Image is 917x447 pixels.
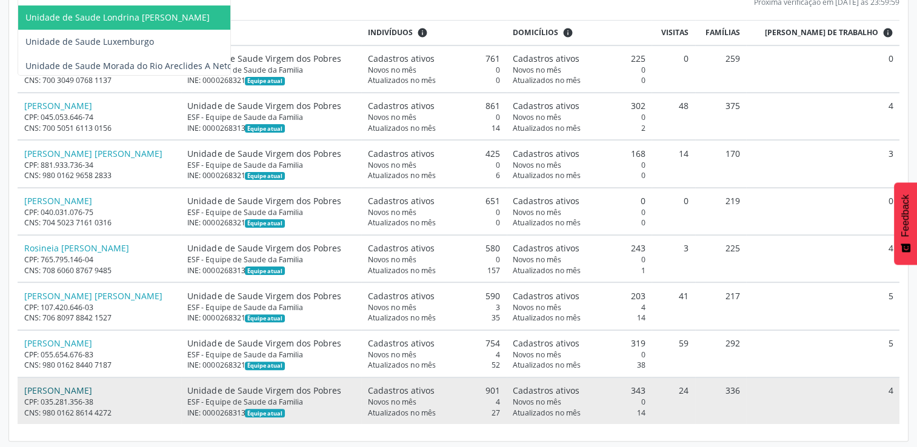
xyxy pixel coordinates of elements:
[187,75,355,85] div: INE: 0000268321
[765,27,878,38] span: [PERSON_NAME] de trabalho
[513,408,645,418] div: 14
[187,99,355,112] div: Unidade de Saude Virgem dos Pobres
[245,124,284,133] span: Esta é a equipe atual deste Agente
[513,217,645,228] div: 0
[652,377,695,424] td: 24
[187,207,355,217] div: ESF - Equipe de Saude da Familia
[513,147,579,160] span: Cadastros ativos
[368,337,435,349] span: Cadastros ativos
[652,188,695,235] td: 0
[187,65,355,75] div: ESF - Equipe de Saude da Familia
[368,242,501,254] div: 580
[187,397,355,407] div: ESF - Equipe de Saude da Familia
[368,207,501,217] div: 0
[368,112,416,122] span: Novos no mês
[24,254,175,265] div: CPF: 765.795.146-04
[368,52,501,65] div: 761
[513,52,579,65] span: Cadastros ativos
[513,265,581,276] span: Atualizados no mês
[513,147,645,160] div: 168
[24,290,162,302] a: [PERSON_NAME] [PERSON_NAME]
[368,349,501,360] div: 4
[24,207,175,217] div: CPF: 040.031.076-75
[746,377,899,424] td: 4
[900,194,911,237] span: Feedback
[513,194,579,207] span: Cadastros ativos
[187,170,355,180] div: INE: 0000268321
[368,242,435,254] span: Cadastros ativos
[513,207,645,217] div: 0
[695,377,747,424] td: 336
[695,330,747,377] td: 292
[368,194,435,207] span: Cadastros ativos
[25,60,232,71] span: Unidade de Saude Morada do Rio Areclides A Neto
[187,265,355,276] div: INE: 0000268313
[652,45,695,93] td: 0
[513,160,645,170] div: 0
[24,360,175,370] div: CNS: 980 0162 8440 7187
[187,302,355,313] div: ESF - Equipe de Saude da Familia
[368,170,436,180] span: Atualizados no mês
[513,65,561,75] span: Novos no mês
[368,384,435,397] span: Cadastros ativos
[513,384,579,397] span: Cadastros ativos
[513,349,645,360] div: 0
[368,290,435,302] span: Cadastros ativos
[368,147,501,160] div: 425
[513,242,579,254] span: Cadastros ativos
[513,290,645,302] div: 203
[368,360,501,370] div: 52
[187,160,355,170] div: ESF - Equipe de Saude da Familia
[652,21,695,45] th: Visitas
[513,207,561,217] span: Novos no mês
[245,314,284,323] span: Esta é a equipe atual deste Agente
[24,148,162,159] a: [PERSON_NAME] [PERSON_NAME]
[513,337,645,349] div: 319
[513,408,581,418] span: Atualizados no mês
[746,45,899,93] td: 0
[513,265,645,276] div: 1
[513,65,645,75] div: 0
[746,93,899,140] td: 4
[368,313,501,323] div: 35
[513,360,645,370] div: 38
[187,217,355,228] div: INE: 0000268321
[24,349,175,360] div: CPF: 055.654.676-83
[513,123,645,133] div: 2
[513,112,561,122] span: Novos no mês
[368,75,501,85] div: 0
[513,75,645,85] div: 0
[24,385,92,396] a: [PERSON_NAME]
[368,217,501,228] div: 0
[25,36,154,47] span: Unidade de Saude Luxemburgo
[513,302,645,313] div: 4
[368,254,501,265] div: 0
[368,302,501,313] div: 3
[245,267,284,275] span: Esta é a equipe atual deste Agente
[513,27,558,38] span: Domicílios
[513,254,561,265] span: Novos no mês
[368,123,501,133] div: 14
[513,160,561,170] span: Novos no mês
[368,170,501,180] div: 6
[513,384,645,397] div: 343
[24,100,92,111] a: [PERSON_NAME]
[187,147,355,160] div: Unidade de Saude Virgem dos Pobres
[652,330,695,377] td: 59
[695,93,747,140] td: 375
[368,52,435,65] span: Cadastros ativos
[24,217,175,228] div: CNS: 704 5023 7161 0316
[368,408,436,418] span: Atualizados no mês
[245,77,284,85] span: Esta é a equipe atual deste Agente
[746,188,899,235] td: 0
[513,337,579,349] span: Cadastros ativos
[695,188,747,235] td: 219
[368,27,413,38] span: Indivíduos
[245,219,284,228] span: Esta é a equipe atual deste Agente
[368,147,435,160] span: Cadastros ativos
[894,182,917,265] button: Feedback - Mostrar pesquisa
[513,99,579,112] span: Cadastros ativos
[187,52,355,65] div: Unidade de Saude Virgem dos Pobres
[187,123,355,133] div: INE: 0000268313
[652,235,695,282] td: 3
